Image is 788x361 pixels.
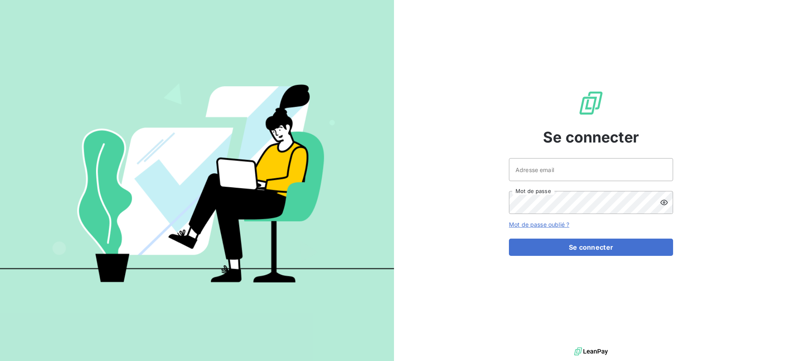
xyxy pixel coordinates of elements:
input: placeholder [509,158,673,181]
img: logo [574,345,608,358]
img: Logo LeanPay [578,90,604,116]
span: Se connecter [543,126,639,148]
button: Se connecter [509,239,673,256]
a: Mot de passe oublié ? [509,221,569,228]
